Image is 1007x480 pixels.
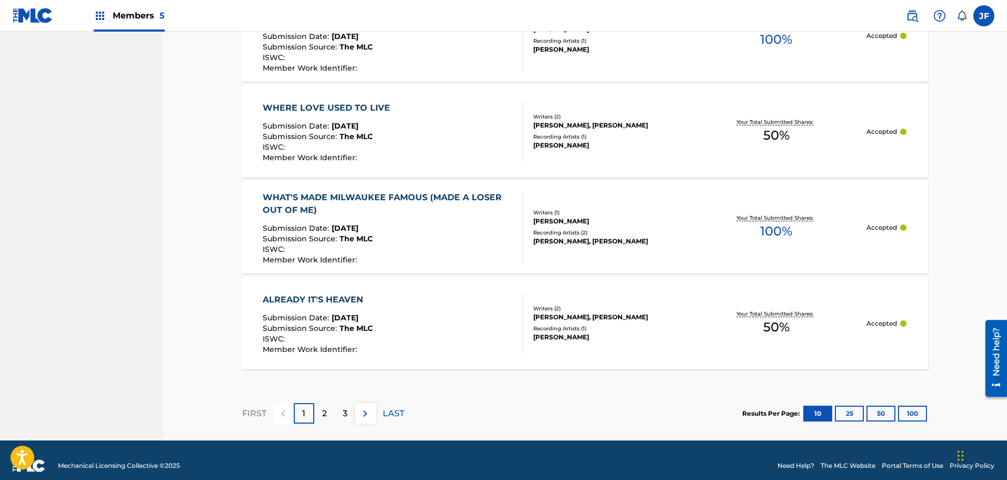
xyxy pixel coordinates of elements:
span: Member Work Identifier : [263,255,360,265]
span: 100 % [760,30,792,49]
span: Submission Date : [263,32,332,41]
img: help [933,9,946,22]
p: 1 [302,407,305,420]
span: Submission Date : [263,121,332,131]
div: Help [929,5,950,26]
div: WHERE LOVE USED TO LIVE [263,102,395,114]
p: Your Total Submitted Shares: [736,118,816,126]
div: WHAT'S MADE MILWAUKEE FAMOUS (MADE A LOSER OUT OF ME) [263,191,515,217]
span: 50 % [763,318,790,337]
iframe: Chat Widget [954,429,1007,480]
div: ALREADY IT'S HEAVEN [263,293,373,306]
a: Portal Terms of Use [882,461,943,471]
div: Recording Artists ( 1 ) [533,325,686,332]
span: Submission Source : [263,132,340,141]
p: 3 [343,407,347,420]
p: Results Per Page: [742,409,802,418]
span: Member Work Identifier : [263,345,360,354]
button: 100 [898,406,927,422]
div: Recording Artists ( 1 ) [533,37,686,45]
p: Accepted [866,223,897,232]
div: Writers ( 2 ) [533,305,686,312]
div: Writers ( 1 ) [533,209,686,217]
span: Member Work Identifier : [263,153,360,162]
p: Accepted [866,127,897,136]
span: ISWC : [263,334,287,344]
div: [PERSON_NAME] [533,45,686,54]
p: 2 [322,407,327,420]
span: Submission Source : [263,234,340,243]
a: Privacy Policy [950,461,994,471]
span: [DATE] [332,313,358,322]
div: Writers ( 2 ) [533,113,686,121]
a: WHAT'S MADE MILWAUKEE FAMOUS (MADE A LOSER OUT OF ME)Submission Date:[DATE]Submission Source:The ... [242,181,929,273]
div: [PERSON_NAME], [PERSON_NAME] [533,237,686,246]
div: [PERSON_NAME] [533,332,686,342]
p: FIRST [242,407,266,420]
span: The MLC [340,132,373,141]
button: 50 [866,406,895,422]
span: [DATE] [332,32,358,41]
span: The MLC [340,324,373,333]
span: [DATE] [332,121,358,131]
p: Accepted [866,319,897,328]
div: Recording Artists ( 1 ) [533,133,686,141]
div: [PERSON_NAME] [533,141,686,150]
div: [PERSON_NAME], [PERSON_NAME] [533,121,686,130]
a: The MLC Website [821,461,875,471]
a: ALREADY IT'S HEAVENSubmission Date:[DATE]Submission Source:The MLCISWC:Member Work Identifier:Wri... [242,277,929,369]
span: 100 % [760,222,792,241]
span: [DATE] [332,223,358,233]
img: Top Rightsholders [94,9,106,22]
span: 5 [159,11,165,21]
p: Accepted [866,31,897,41]
span: Submission Source : [263,42,340,52]
button: 10 [803,406,832,422]
img: logo [13,459,45,472]
span: 50 % [763,126,790,145]
a: WHERE LOVE USED TO LIVESubmission Date:[DATE]Submission Source:The MLCISWC:Member Work Identifier... [242,85,929,178]
span: ISWC : [263,53,287,62]
img: MLC Logo [13,8,53,23]
span: Submission Source : [263,324,340,333]
a: Public Search [902,5,923,26]
img: search [906,9,919,22]
span: The MLC [340,234,373,243]
span: Submission Date : [263,313,332,322]
span: Submission Date : [263,223,332,233]
span: ISWC : [263,142,287,152]
p: LAST [383,407,404,420]
span: Members [113,9,165,22]
div: [PERSON_NAME], [PERSON_NAME] [533,312,686,322]
a: Need Help? [777,461,814,471]
span: The MLC [340,42,373,52]
div: Notifications [956,11,967,21]
span: ISWC : [263,244,287,254]
iframe: Resource Center [978,316,1007,400]
div: Recording Artists ( 2 ) [533,229,686,237]
p: Your Total Submitted Shares: [736,310,816,318]
div: User Menu [973,5,994,26]
button: 25 [835,406,864,422]
div: Drag [958,440,964,472]
span: Member Work Identifier : [263,63,360,73]
div: [PERSON_NAME] [533,217,686,226]
span: Mechanical Licensing Collective © 2025 [58,461,180,471]
p: Your Total Submitted Shares: [736,214,816,222]
img: right [359,407,372,420]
